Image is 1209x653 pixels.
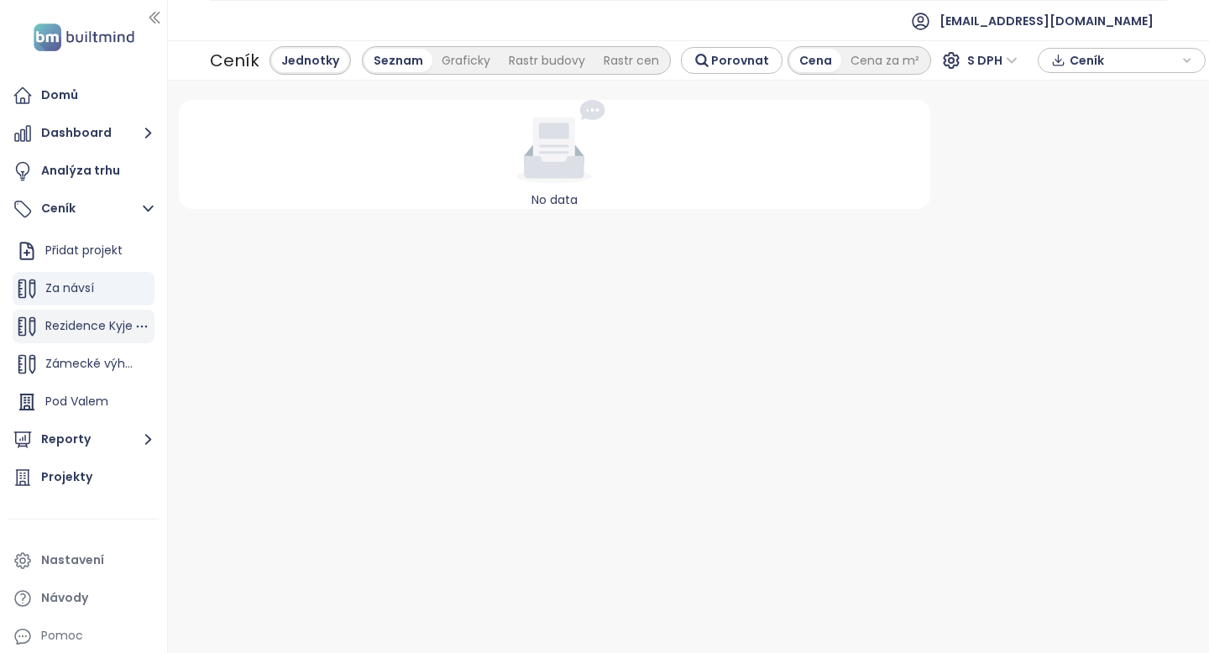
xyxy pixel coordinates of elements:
[8,192,159,226] button: Ceník
[45,393,108,410] span: Pod Valem
[8,544,159,577] a: Nastavení
[8,461,159,494] a: Projekty
[45,355,160,372] span: Zámecké výhledy 2
[13,272,154,306] div: Za návsí
[13,385,154,419] div: Pod Valem
[13,310,154,343] div: Rezidence Kyje
[8,582,159,615] a: Návody
[364,49,432,72] div: Seznam
[41,625,83,646] div: Pomoc
[186,191,924,209] div: No data
[500,49,594,72] div: Rastr budovy
[41,588,88,609] div: Návody
[210,45,259,76] div: Ceník
[841,49,929,72] div: Cena za m²
[41,550,104,571] div: Nastavení
[41,85,78,106] div: Domů
[45,240,123,261] div: Přidat projekt
[1070,48,1178,73] span: Ceník
[41,467,92,488] div: Projekty
[8,423,159,457] button: Reporty
[790,49,841,72] div: Cena
[13,234,154,268] div: Přidat projekt
[967,48,1018,73] span: S DPH
[272,49,348,72] div: Jednotky
[8,154,159,188] a: Analýza trhu
[8,117,159,150] button: Dashboard
[681,47,782,74] button: Porovnat
[45,317,133,334] span: Rezidence Kyje
[13,347,154,381] div: Zámecké výhledy 2
[711,51,769,70] span: Porovnat
[1047,48,1196,73] div: button
[41,160,120,181] div: Analýza trhu
[8,79,159,112] a: Domů
[45,279,94,296] span: Za návsí
[594,49,668,72] div: Rastr cen
[8,619,159,653] div: Pomoc
[939,1,1154,41] span: [EMAIL_ADDRESS][DOMAIN_NAME]
[432,49,500,72] div: Graficky
[29,20,139,55] img: logo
